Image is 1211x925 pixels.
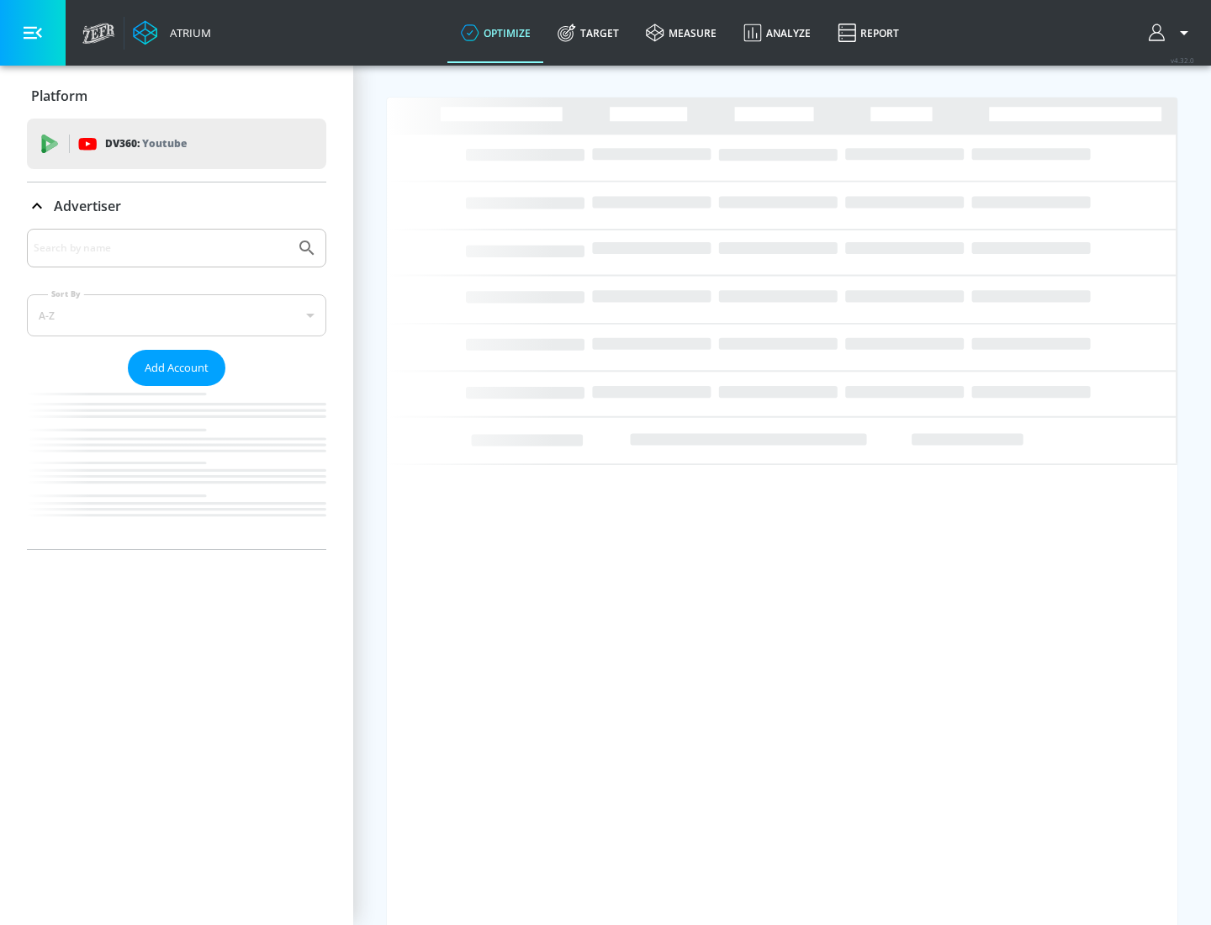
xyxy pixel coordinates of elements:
p: DV360: [105,135,187,153]
div: DV360: Youtube [27,119,326,169]
p: Platform [31,87,87,105]
a: measure [632,3,730,63]
a: Atrium [133,20,211,45]
nav: list of Advertiser [27,386,326,549]
p: Youtube [142,135,187,152]
div: A-Z [27,294,326,336]
div: Advertiser [27,229,326,549]
a: Target [544,3,632,63]
div: Atrium [163,25,211,40]
p: Advertiser [54,197,121,215]
span: v 4.32.0 [1171,55,1194,65]
a: Report [824,3,912,63]
input: Search by name [34,237,288,259]
a: Analyze [730,3,824,63]
a: optimize [447,3,544,63]
span: Add Account [145,358,209,378]
button: Add Account [128,350,225,386]
label: Sort By [48,288,84,299]
div: Platform [27,72,326,119]
div: Advertiser [27,182,326,230]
